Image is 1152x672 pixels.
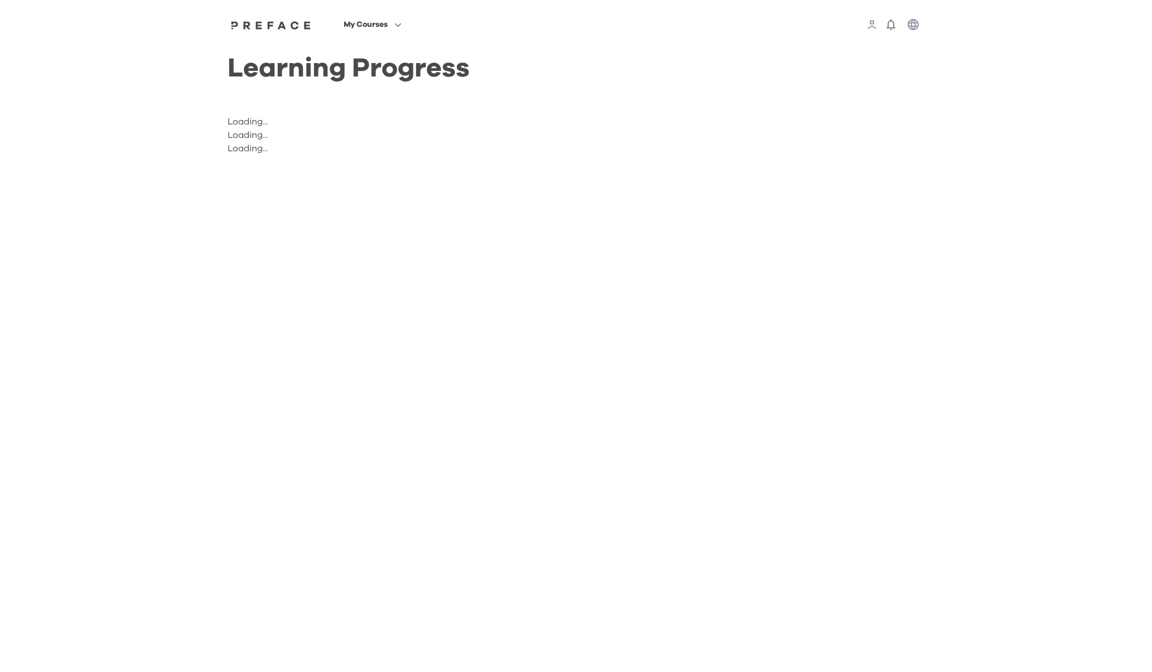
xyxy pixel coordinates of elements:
span: My Courses [344,18,388,31]
p: Loading... [228,115,681,128]
a: Preface Logo [228,20,314,29]
p: Loading... [228,128,681,142]
img: Preface Logo [228,21,314,30]
h1: Learning Progress [228,63,681,75]
p: Loading... [228,142,681,155]
button: My Courses [340,17,405,32]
